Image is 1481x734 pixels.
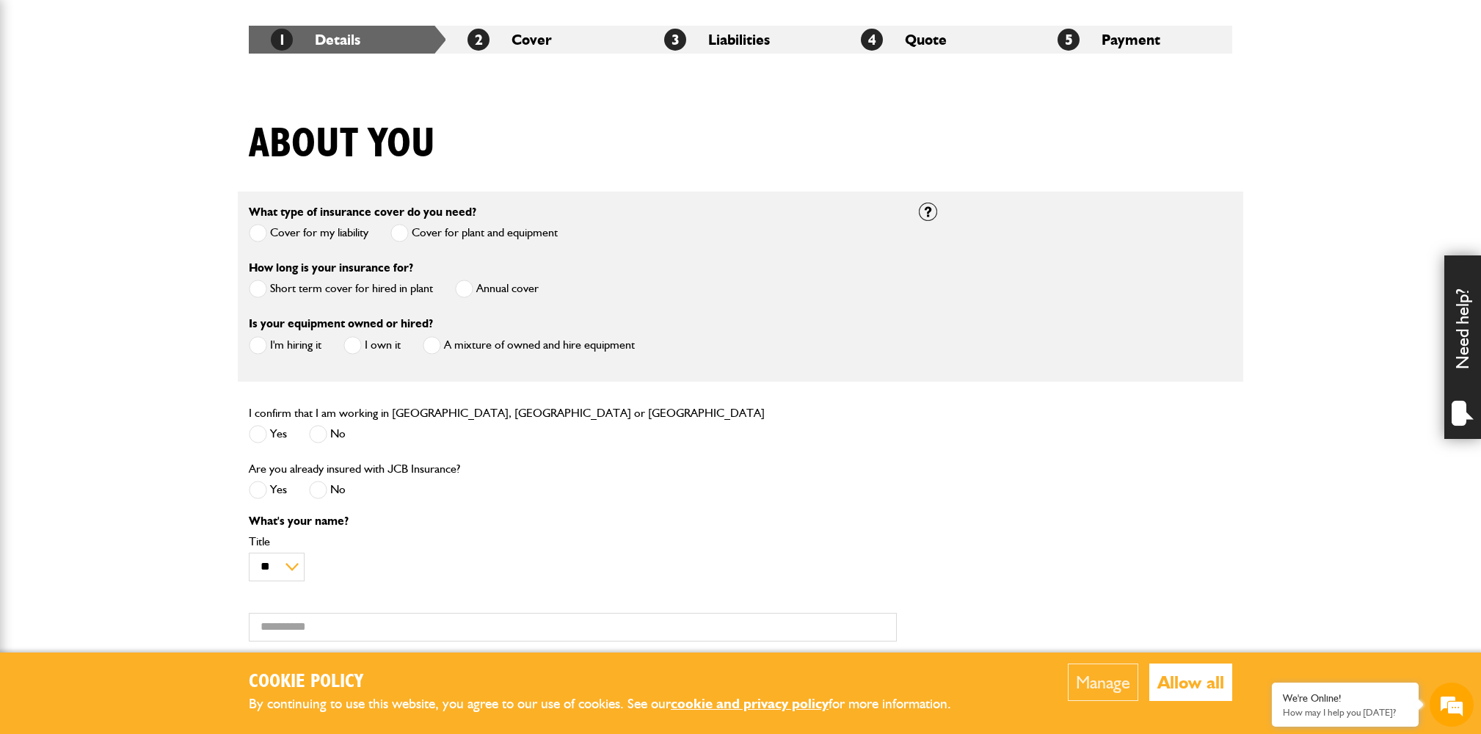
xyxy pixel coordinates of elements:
[423,336,635,355] label: A mixture of owned and hire equipment
[249,481,287,499] label: Yes
[271,29,293,51] span: 1
[249,463,460,475] label: Are you already insured with JCB Insurance?
[249,671,975,694] h2: Cookie Policy
[249,425,287,443] label: Yes
[1058,29,1080,51] span: 5
[1149,664,1232,701] button: Allow all
[1036,26,1232,54] li: Payment
[671,695,829,712] a: cookie and privacy policy
[249,26,445,54] li: Details
[642,26,839,54] li: Liabilities
[249,120,435,169] h1: About you
[249,206,476,218] label: What type of insurance cover do you need?
[1283,692,1408,705] div: We're Online!
[249,536,897,548] label: Title
[1444,255,1481,439] div: Need help?
[249,318,433,330] label: Is your equipment owned or hired?
[249,280,433,298] label: Short term cover for hired in plant
[861,29,883,51] span: 4
[249,515,897,527] p: What's your name?
[1068,664,1138,701] button: Manage
[445,26,642,54] li: Cover
[455,280,539,298] label: Annual cover
[249,407,765,419] label: I confirm that I am working in [GEOGRAPHIC_DATA], [GEOGRAPHIC_DATA] or [GEOGRAPHIC_DATA]
[664,29,686,51] span: 3
[343,336,401,355] label: I own it
[249,693,975,716] p: By continuing to use this website, you agree to our use of cookies. See our for more information.
[309,481,346,499] label: No
[249,224,368,242] label: Cover for my liability
[467,29,490,51] span: 2
[839,26,1036,54] li: Quote
[249,262,413,274] label: How long is your insurance for?
[1283,707,1408,718] p: How may I help you today?
[390,224,558,242] label: Cover for plant and equipment
[309,425,346,443] label: No
[249,336,321,355] label: I'm hiring it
